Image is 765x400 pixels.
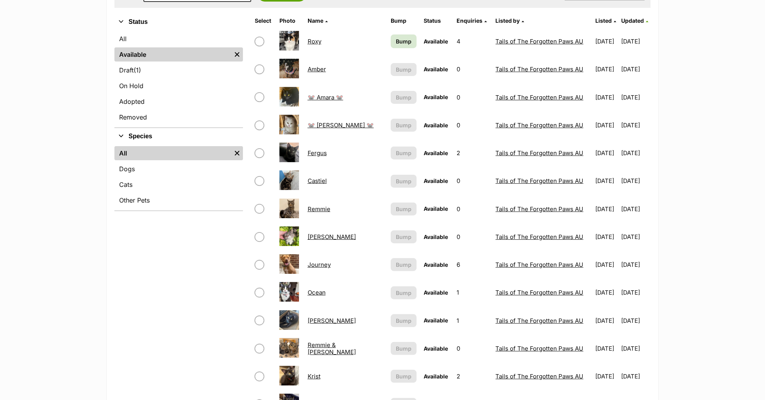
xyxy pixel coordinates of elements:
[114,162,243,176] a: Dogs
[621,17,644,24] span: Updated
[621,56,650,83] td: [DATE]
[496,94,584,101] a: Tails of The Forgotten Paws AU
[391,342,417,355] button: Bump
[396,317,412,325] span: Bump
[308,38,321,45] a: Roxy
[496,317,584,324] a: Tails of The Forgotten Paws AU
[453,28,492,55] td: 4
[496,177,584,185] a: Tails of The Forgotten Paws AU
[621,335,650,362] td: [DATE]
[592,84,621,111] td: [DATE]
[424,345,448,352] span: Available
[424,373,448,380] span: Available
[453,251,492,278] td: 6
[391,119,417,132] button: Bump
[592,167,621,194] td: [DATE]
[621,195,650,223] td: [DATE]
[396,372,412,380] span: Bump
[114,17,243,27] button: Status
[114,131,243,141] button: Species
[388,14,420,27] th: Bump
[308,373,321,380] a: Krist
[391,63,417,76] button: Bump
[424,38,448,45] span: Available
[421,14,453,27] th: Status
[496,17,524,24] a: Listed by
[308,17,323,24] span: Name
[496,149,584,157] a: Tails of The Forgotten Paws AU
[391,230,417,243] button: Bump
[453,363,492,390] td: 2
[114,145,243,210] div: Species
[252,14,276,27] th: Select
[621,112,650,139] td: [DATE]
[424,94,448,100] span: Available
[308,177,327,185] a: Castiel
[621,17,648,24] a: Updated
[453,56,492,83] td: 0
[391,147,417,159] button: Bump
[114,146,231,160] a: All
[592,251,621,278] td: [DATE]
[391,314,417,327] button: Bump
[621,84,650,111] td: [DATE]
[114,110,243,124] a: Removed
[592,28,621,55] td: [DATE]
[453,167,492,194] td: 0
[496,38,584,45] a: Tails of The Forgotten Paws AU
[592,195,621,223] td: [DATE]
[496,233,584,241] a: Tails of The Forgotten Paws AU
[424,66,448,72] span: Available
[114,94,243,109] a: Adopted
[621,167,650,194] td: [DATE]
[391,175,417,188] button: Bump
[592,335,621,362] td: [DATE]
[592,223,621,250] td: [DATE]
[621,251,650,278] td: [DATE]
[424,177,448,184] span: Available
[621,139,650,167] td: [DATE]
[592,112,621,139] td: [DATE]
[592,279,621,306] td: [DATE]
[621,28,650,55] td: [DATE]
[453,335,492,362] td: 0
[424,289,448,296] span: Available
[308,289,326,296] a: Ocean
[134,65,141,75] span: (1)
[308,149,327,157] a: Fergus
[308,121,374,129] a: 🐭 [PERSON_NAME] 🐭
[396,233,412,241] span: Bump
[231,146,243,160] a: Remove filter
[114,32,243,46] a: All
[496,205,584,213] a: Tails of The Forgotten Paws AU
[391,203,417,215] button: Bump
[391,370,417,383] button: Bump
[595,17,612,24] span: Listed
[391,34,417,48] a: Bump
[621,363,650,390] td: [DATE]
[496,373,584,380] a: Tails of The Forgotten Paws AU
[308,317,356,324] a: [PERSON_NAME]
[114,177,243,192] a: Cats
[396,121,412,129] span: Bump
[621,279,650,306] td: [DATE]
[396,93,412,101] span: Bump
[496,345,584,352] a: Tails of The Forgotten Paws AU
[396,261,412,269] span: Bump
[592,139,621,167] td: [DATE]
[308,65,326,73] a: Amber
[453,279,492,306] td: 1
[592,363,621,390] td: [DATE]
[424,205,448,212] span: Available
[496,65,584,73] a: Tails of The Forgotten Paws AU
[391,286,417,299] button: Bump
[424,317,448,324] span: Available
[496,121,584,129] a: Tails of The Forgotten Paws AU
[592,307,621,334] td: [DATE]
[457,17,487,24] a: Enquiries
[396,149,412,157] span: Bump
[396,205,412,213] span: Bump
[424,261,448,268] span: Available
[308,17,328,24] a: Name
[496,17,520,24] span: Listed by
